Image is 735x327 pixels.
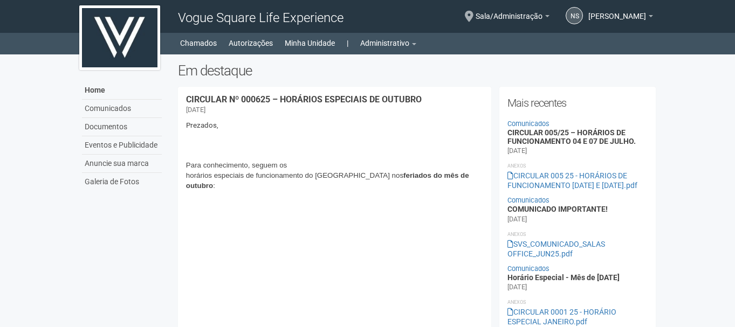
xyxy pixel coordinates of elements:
[507,273,620,282] a: Horário Especial - Mês de [DATE]
[507,161,648,171] li: Anexos
[507,297,648,307] li: Anexos
[588,13,653,22] a: [PERSON_NAME]
[476,13,549,22] a: Sala/Administração
[507,229,648,239] li: Anexos
[507,171,637,190] a: CIRCULAR 005 25 - HORÁRIOS DE FUNCIONAMENTO [DATE] E [DATE].pdf
[186,121,218,129] span: Prezados,
[507,240,605,258] a: SVS_COMUNICADO_SALAS OFFICE_JUN25.pdf
[285,36,335,51] a: Minha Unidade
[178,10,344,25] span: Vogue Square Life Experience
[82,81,162,100] a: Home
[588,2,646,20] span: Nicolle Silva
[178,62,656,79] h2: Em destaque
[507,282,527,292] div: [DATE]
[507,205,608,213] a: COMUNICADO IMPORTANTE!
[82,155,162,173] a: Anuncie sua marca
[507,308,616,326] a: CIRCULAR 0001 25 - HORÁRIO ESPECIAL JANEIRO.pdf
[476,2,542,20] span: Sala/Administração
[360,36,416,51] a: Administrativo
[507,265,549,273] a: Comunicados
[186,94,422,105] a: CIRCULAR Nº 000625 – HORÁRIOS ESPECIAIS DE OUTUBRO
[82,173,162,191] a: Galeria de Fotos
[186,171,469,190] b: feriados do mês de outubro
[507,146,527,156] div: [DATE]
[82,136,162,155] a: Eventos e Publicidade
[82,100,162,118] a: Comunicados
[507,120,549,128] a: Comunicados
[507,196,549,204] a: Comunicados
[507,95,648,111] h2: Mais recentes
[180,36,217,51] a: Chamados
[507,214,527,224] div: [DATE]
[82,118,162,136] a: Documentos
[79,5,160,70] img: logo.jpg
[507,128,636,145] a: CIRCULAR 005/25 – HORÁRIOS DE FUNCIONAMENTO 04 E 07 DE JULHO.
[566,7,583,24] a: NS
[347,36,348,51] a: |
[186,105,205,115] div: [DATE]
[229,36,273,51] a: Autorizações
[186,161,469,190] span: Para conhecimento, seguem os horários especiais de funcionamento do [GEOGRAPHIC_DATA] nos :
